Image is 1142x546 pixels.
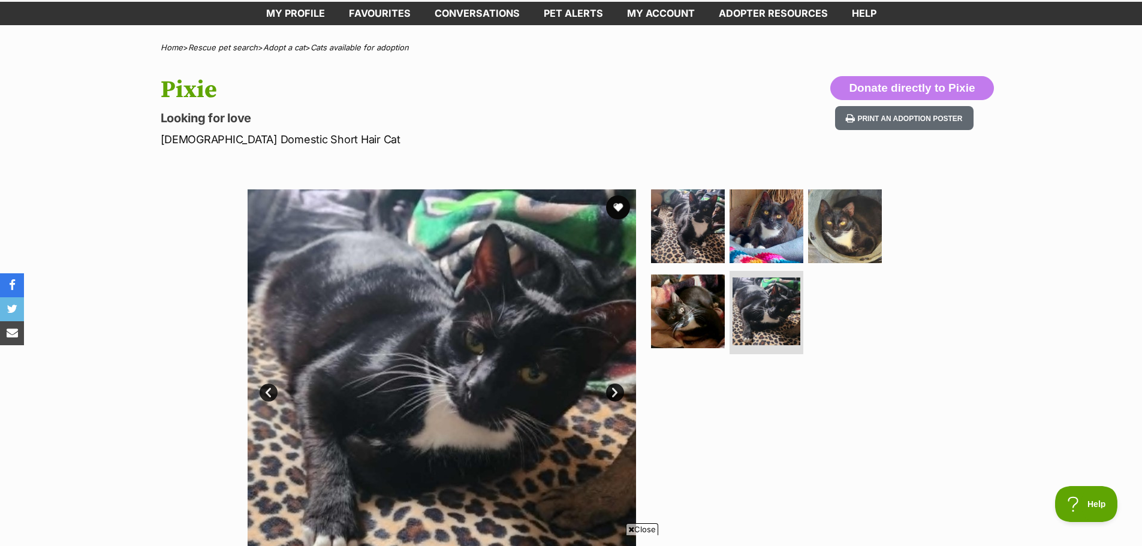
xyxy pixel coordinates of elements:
[423,2,532,25] a: conversations
[606,384,624,402] a: Next
[808,189,882,263] img: Photo of Pixie
[615,2,707,25] a: My account
[1055,486,1118,522] iframe: Help Scout Beacon - Open
[161,110,668,126] p: Looking for love
[606,195,630,219] button: favourite
[161,43,183,52] a: Home
[337,2,423,25] a: Favourites
[161,131,668,147] p: [DEMOGRAPHIC_DATA] Domestic Short Hair Cat
[188,43,258,52] a: Rescue pet search
[311,43,409,52] a: Cats available for adoption
[254,2,337,25] a: My profile
[840,2,888,25] a: Help
[707,2,840,25] a: Adopter resources
[260,384,278,402] a: Prev
[835,106,973,131] button: Print an adoption poster
[651,189,725,263] img: Photo of Pixie
[733,277,800,345] img: Photo of Pixie
[131,43,1012,52] div: > > >
[626,523,658,535] span: Close
[830,76,993,100] button: Donate directly to Pixie
[161,76,668,104] h1: Pixie
[532,2,615,25] a: Pet alerts
[263,43,305,52] a: Adopt a cat
[730,189,803,263] img: Photo of Pixie
[651,274,725,348] img: Photo of Pixie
